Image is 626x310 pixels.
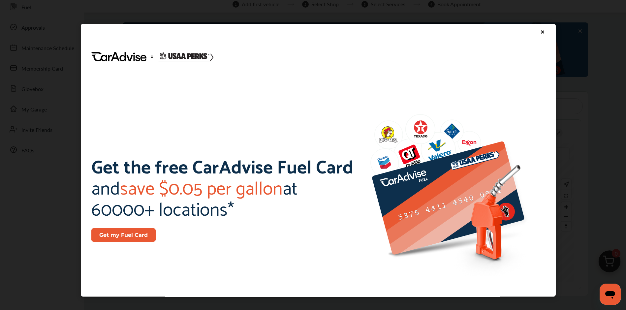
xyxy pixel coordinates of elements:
[91,229,156,242] button: Get my Fuel Card
[91,192,353,223] p: 60000+ locations*
[91,52,214,62] img: i85PM1v5UtdP9sXAtjSuITTPCbRGon30paZfl+De13piH2zjMgAAAAAElFTkSuQmCC
[283,170,297,202] span: at
[91,170,120,202] span: and
[366,114,556,277] img: LP-Hero.6a902524ddc8e64d52b0.png
[120,170,283,202] span: save $0.05 per gallon
[91,149,353,181] p: Get the free CarAdvise Fuel Card
[600,284,621,305] iframe: Button to launch messaging window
